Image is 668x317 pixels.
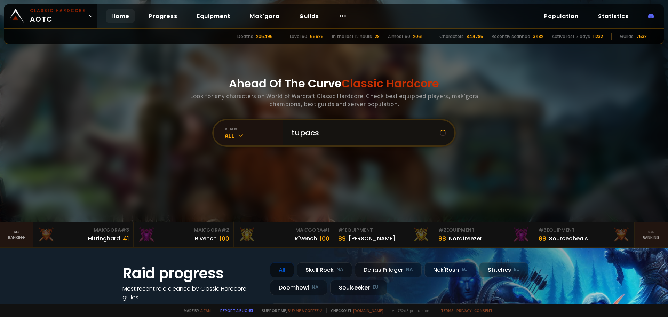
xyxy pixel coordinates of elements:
[338,227,430,234] div: Equipment
[121,227,129,233] span: # 3
[338,227,345,233] span: # 1
[122,302,168,310] a: See all progress
[635,222,668,247] a: Seeranking
[187,92,481,108] h3: Look for any characters on World of Warcraft Classic Hardcore. Check best equipped players, mak'g...
[225,126,283,132] div: realm
[449,234,482,243] div: Notafreezer
[123,234,129,243] div: 41
[462,266,468,273] small: EU
[256,33,273,40] div: 205496
[342,76,439,91] span: Classic Hardcore
[200,308,211,313] a: a fan
[220,308,247,313] a: Report a bug
[257,308,322,313] span: Support me,
[549,234,588,243] div: Sourceoheals
[30,8,86,14] small: Classic Hardcore
[334,222,434,247] a: #1Equipment89[PERSON_NAME]
[221,227,229,233] span: # 2
[456,308,471,313] a: Privacy
[237,33,253,40] div: Deaths
[238,227,329,234] div: Mak'Gora
[295,234,317,243] div: Rîvench
[406,266,413,273] small: NA
[270,262,294,277] div: All
[467,33,483,40] div: 844785
[539,227,547,233] span: # 3
[388,33,410,40] div: Almost 60
[539,9,584,23] a: Population
[355,262,422,277] div: Defias Pillager
[330,280,387,295] div: Soulseeker
[373,284,379,291] small: EU
[38,227,129,234] div: Mak'Gora
[338,234,346,243] div: 89
[479,262,528,277] div: Stitches
[326,308,383,313] span: Checkout
[143,9,183,23] a: Progress
[122,284,262,302] h4: Most recent raid cleaned by Classic Hardcore guilds
[593,9,634,23] a: Statistics
[234,222,334,247] a: Mak'Gora#1Rîvench100
[4,4,97,28] a: Classic HardcoreAOTC
[122,262,262,284] h1: Raid progress
[353,308,383,313] a: [DOMAIN_NAME]
[539,227,630,234] div: Equipment
[287,120,440,145] input: Search a character...
[593,33,603,40] div: 11232
[191,9,236,23] a: Equipment
[534,222,635,247] a: #3Equipment88Sourceoheals
[288,308,322,313] a: Buy me a coffee
[225,132,283,140] div: All
[106,9,135,23] a: Home
[195,234,217,243] div: Rivench
[438,227,446,233] span: # 2
[336,266,343,273] small: NA
[310,33,324,40] div: 65685
[320,234,329,243] div: 100
[413,33,422,40] div: 2061
[434,222,534,247] a: #2Equipment88Notafreezer
[290,33,307,40] div: Level 60
[636,33,647,40] div: 7538
[88,234,120,243] div: Hittinghard
[539,234,546,243] div: 88
[552,33,590,40] div: Active last 7 days
[244,9,285,23] a: Mak'gora
[312,284,319,291] small: NA
[229,75,439,92] h1: Ahead Of The Curve
[270,280,327,295] div: Doomhowl
[297,262,352,277] div: Skull Rock
[439,33,464,40] div: Characters
[533,33,543,40] div: 3482
[514,266,520,273] small: EU
[349,234,395,243] div: [PERSON_NAME]
[438,234,446,243] div: 88
[323,227,329,233] span: # 1
[474,308,493,313] a: Consent
[134,222,234,247] a: Mak'Gora#2Rivench100
[620,33,634,40] div: Guilds
[220,234,229,243] div: 100
[180,308,211,313] span: Made by
[375,33,380,40] div: 28
[388,308,429,313] span: v. d752d5 - production
[492,33,530,40] div: Recently scanned
[438,227,530,234] div: Equipment
[30,8,86,24] span: AOTC
[424,262,476,277] div: Nek'Rosh
[138,227,229,234] div: Mak'Gora
[441,308,454,313] a: Terms
[332,33,372,40] div: In the last 12 hours
[294,9,325,23] a: Guilds
[33,222,134,247] a: Mak'Gora#3Hittinghard41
